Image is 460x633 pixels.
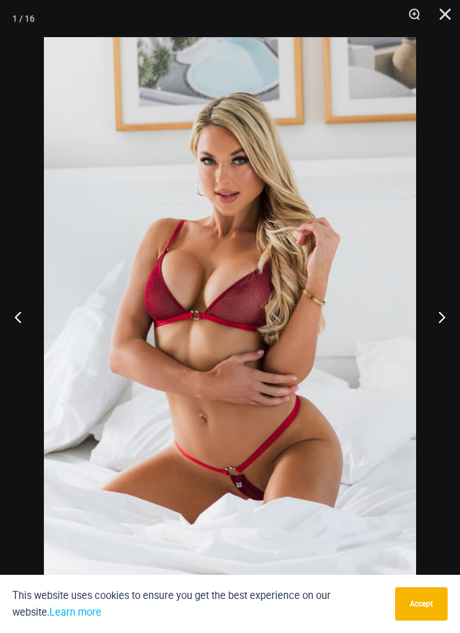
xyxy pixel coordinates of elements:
[12,9,35,28] div: 1 / 16
[12,587,386,621] p: This website uses cookies to ensure you get the best experience on our website.
[414,286,460,348] button: Next
[44,37,416,596] img: Guilty Pleasures Red 1045 Bra 689 Micro 05
[49,606,101,618] a: Learn more
[395,587,448,621] button: Accept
